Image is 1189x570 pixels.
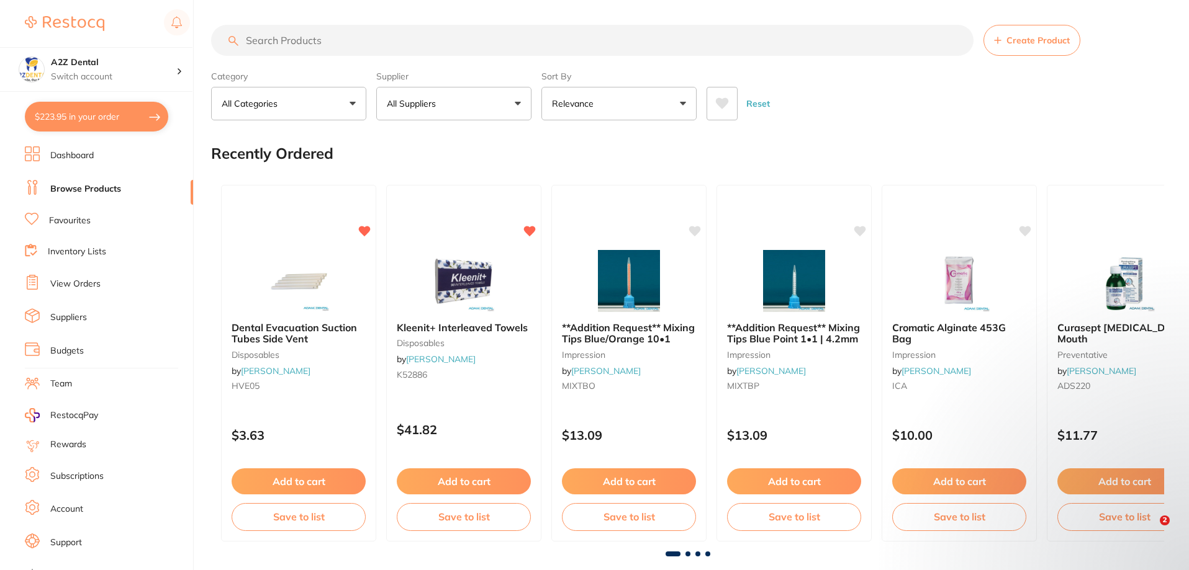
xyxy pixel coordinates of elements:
span: Create Product [1006,35,1070,45]
b: Dental Evacuation Suction Tubes Side Vent [232,322,366,345]
a: Account [50,503,83,515]
small: impression [562,350,696,360]
button: Save to list [232,503,366,530]
label: Sort By [541,71,697,82]
a: [PERSON_NAME] [406,354,476,365]
button: Save to list [727,503,861,530]
img: A2Z Dental [19,57,44,82]
img: **Addition Request** Mixing Tips Blue/Orange 10•1 [589,250,669,312]
small: disposables [397,338,531,348]
span: 2 [1160,515,1170,525]
iframe: Intercom live chat [1134,515,1164,545]
img: Curasept Chlorhexidine Mouth [1084,250,1165,312]
label: Category [211,71,366,82]
b: Cromatic Alginate 453G Bag [892,322,1026,345]
small: K52886 [397,370,531,380]
small: ICA [892,381,1026,391]
a: Rewards [50,439,86,451]
p: Switch account [51,71,176,83]
button: Relevance [541,87,697,120]
a: Restocq Logo [25,9,104,38]
a: View Orders [50,278,101,290]
span: by [397,354,476,365]
img: Dental Evacuation Suction Tubes Side Vent [258,250,339,312]
img: Kleenit+ Interleaved Towels [423,250,504,312]
a: [PERSON_NAME] [1067,365,1136,376]
a: Dashboard [50,149,94,162]
a: Inventory Lists [48,246,106,258]
button: Reset [743,87,774,120]
button: Save to list [892,503,1026,530]
a: Team [50,378,72,390]
label: Supplier [376,71,531,82]
p: $10.00 [892,428,1026,442]
button: Add to cart [562,468,696,494]
p: $13.09 [562,428,696,442]
p: $13.09 [727,428,861,442]
button: Add to cart [892,468,1026,494]
a: Budgets [50,345,84,357]
small: HVE05 [232,381,366,391]
span: by [892,365,971,376]
a: Subscriptions [50,470,104,483]
p: All Categories [222,97,283,110]
a: Browse Products [50,183,121,195]
a: RestocqPay [25,408,98,422]
small: impression [727,350,861,360]
button: Save to list [397,503,531,530]
img: Cromatic Alginate 453G Bag [919,250,1000,312]
input: Search Products [211,25,974,56]
p: Relevance [552,97,599,110]
a: Suppliers [50,311,87,324]
b: **Addition Request** Mixing Tips Blue/Orange 10•1 [562,322,696,345]
span: by [232,365,310,376]
button: All Suppliers [376,87,531,120]
button: Add to cart [232,468,366,494]
span: by [562,365,641,376]
h2: Recently Ordered [211,145,333,163]
a: Favourites [49,215,91,227]
h4: A2Z Dental [51,56,176,69]
small: impression [892,350,1026,360]
button: All Categories [211,87,366,120]
img: **Addition Request** Mixing Tips Blue Point 1•1 | 4.2mm [754,250,834,312]
p: $3.63 [232,428,366,442]
span: by [1057,365,1136,376]
a: [PERSON_NAME] [736,365,806,376]
a: [PERSON_NAME] [241,365,310,376]
img: RestocqPay [25,408,40,422]
a: Support [50,537,82,549]
span: RestocqPay [50,409,98,422]
b: Kleenit+ Interleaved Towels [397,322,531,333]
button: Create Product [983,25,1080,56]
button: Add to cart [727,468,861,494]
p: $41.82 [397,422,531,437]
small: MIXTBP [727,381,861,391]
small: disposables [232,350,366,360]
b: **Addition Request** Mixing Tips Blue Point 1•1 | 4.2mm [727,322,861,345]
a: [PERSON_NAME] [571,365,641,376]
img: Restocq Logo [25,16,104,31]
button: Add to cart [397,468,531,494]
span: by [727,365,806,376]
small: MIXTBO [562,381,696,391]
iframe: Intercom notifications message [934,437,1183,537]
button: Save to list [562,503,696,530]
p: All Suppliers [387,97,441,110]
a: [PERSON_NAME] [902,365,971,376]
button: $223.95 in your order [25,102,168,131]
